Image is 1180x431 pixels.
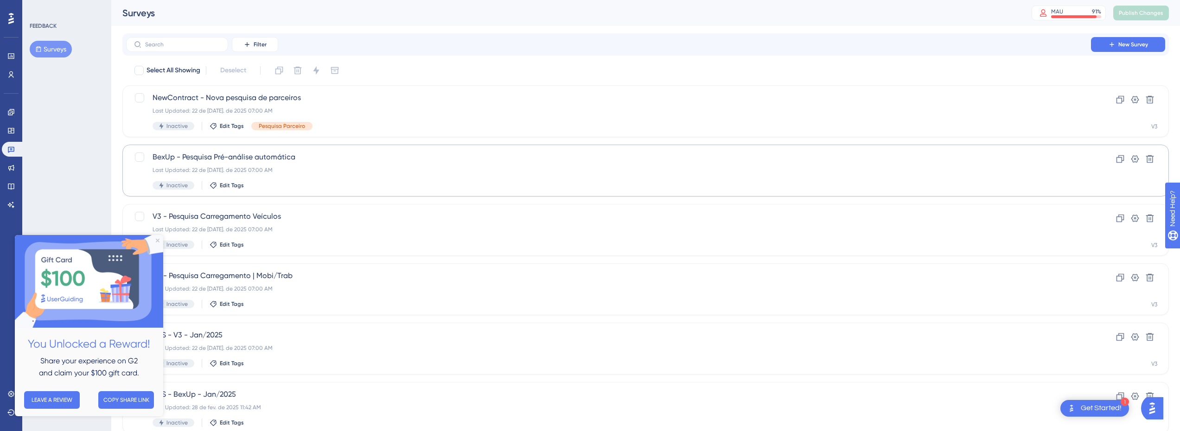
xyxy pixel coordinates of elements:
[220,65,246,76] span: Deselect
[153,330,1065,341] span: NPS - V3 - Jan/2025
[220,300,244,308] span: Edit Tags
[1119,9,1163,17] span: Publish Changes
[7,100,141,118] h2: You Unlocked a Reward!
[1066,403,1077,414] img: launcher-image-alternative-text
[166,300,188,308] span: Inactive
[1141,394,1169,422] iframe: UserGuiding AI Assistant Launcher
[1113,6,1169,20] button: Publish Changes
[145,41,220,48] input: Search
[153,166,1065,174] div: Last Updated: 22 de [DATE]. de 2025 07:00 AM
[212,62,255,79] button: Deselect
[153,270,1065,281] span: V3 - Pesquisa Carregamento | Mobi/Trab
[220,122,244,130] span: Edit Tags
[153,389,1065,400] span: NPS - BexUp - Jan/2025
[141,4,145,7] div: Close Preview
[166,241,188,248] span: Inactive
[26,121,123,130] span: Share your experience on G2
[153,226,1065,233] div: Last Updated: 22 de [DATE]. de 2025 07:00 AM
[220,360,244,367] span: Edit Tags
[1151,241,1157,249] div: V3
[153,285,1065,292] div: Last Updated: 22 de [DATE]. de 2025 07:00 AM
[147,65,200,76] span: Select All Showing
[210,360,244,367] button: Edit Tags
[1091,37,1165,52] button: New Survey
[1151,360,1157,368] div: V3
[1118,41,1148,48] span: New Survey
[210,182,244,189] button: Edit Tags
[83,156,139,174] button: COPY SHARE LINK
[210,419,244,426] button: Edit Tags
[30,22,57,30] div: FEEDBACK
[153,107,1065,114] div: Last Updated: 22 de [DATE]. de 2025 07:00 AM
[220,419,244,426] span: Edit Tags
[1121,398,1129,406] div: 1
[153,152,1065,163] span: BexUp - Pesquisa Pré-análise automática
[166,122,188,130] span: Inactive
[22,2,58,13] span: Need Help?
[1060,400,1129,417] div: Open Get Started! checklist, remaining modules: 1
[220,241,244,248] span: Edit Tags
[24,133,124,142] span: and claim your $100 gift card.
[1092,8,1101,15] div: 91 %
[166,419,188,426] span: Inactive
[259,122,305,130] span: Pesquisa Parceiro
[232,37,278,52] button: Filter
[153,344,1065,352] div: Last Updated: 22 de [DATE]. de 2025 07:00 AM
[1051,8,1063,15] div: MAU
[254,41,267,48] span: Filter
[122,6,1008,19] div: Surveys
[210,122,244,130] button: Edit Tags
[153,404,1065,411] div: Last Updated: 28 de fev. de 2025 11:42 AM
[166,360,188,367] span: Inactive
[166,182,188,189] span: Inactive
[9,156,65,174] button: LEAVE A REVIEW
[220,182,244,189] span: Edit Tags
[210,300,244,308] button: Edit Tags
[30,41,72,57] button: Surveys
[153,211,1065,222] span: V3 - Pesquisa Carregamento Veículos
[1151,123,1157,130] div: V3
[1151,301,1157,308] div: V3
[153,92,1065,103] span: NewContract - Nova pesquisa de parceiros
[210,241,244,248] button: Edit Tags
[1081,403,1122,413] div: Get Started!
